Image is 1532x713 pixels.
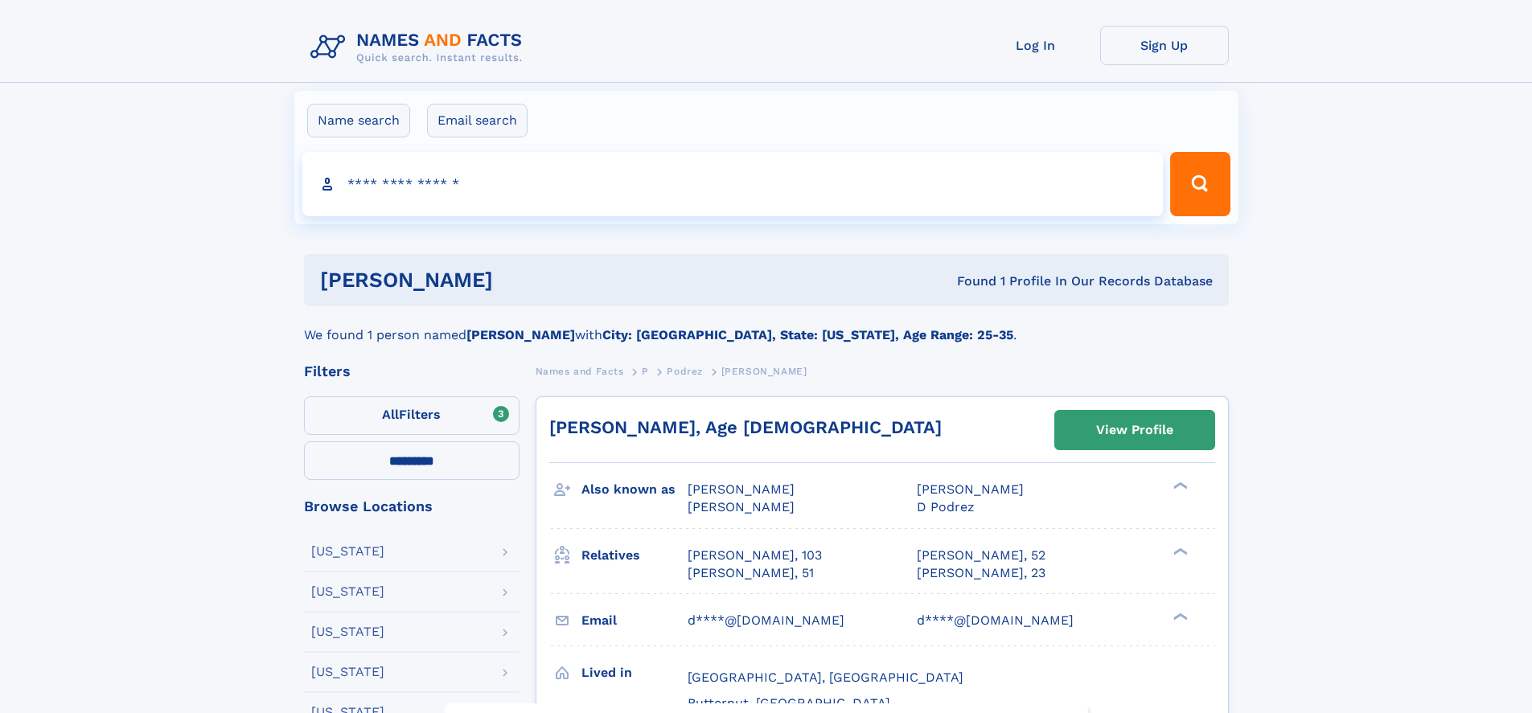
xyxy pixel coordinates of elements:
[311,585,384,598] div: [US_STATE]
[466,327,575,342] b: [PERSON_NAME]
[536,361,624,381] a: Names and Facts
[311,666,384,678] div: [US_STATE]
[1169,611,1189,621] div: ❯
[721,366,807,377] span: [PERSON_NAME]
[917,547,1045,564] a: [PERSON_NAME], 52
[382,407,399,422] span: All
[688,670,963,685] span: [GEOGRAPHIC_DATA], [GEOGRAPHIC_DATA]
[971,26,1100,65] a: Log In
[642,366,649,377] span: P
[1169,546,1189,556] div: ❯
[1170,152,1230,216] button: Search Button
[667,366,703,377] span: Podrez
[549,417,942,437] a: [PERSON_NAME], Age [DEMOGRAPHIC_DATA]
[602,327,1013,342] b: City: [GEOGRAPHIC_DATA], State: [US_STATE], Age Range: 25-35
[581,607,688,634] h3: Email
[917,499,975,514] span: D Podrez
[311,625,384,638] div: [US_STATE]
[427,104,528,137] label: Email search
[667,361,703,381] a: Podrez
[1169,481,1189,491] div: ❯
[304,306,1229,345] div: We found 1 person named with .
[688,695,890,711] span: Butternut, [GEOGRAPHIC_DATA]
[688,481,795,497] span: [PERSON_NAME]
[688,499,795,514] span: [PERSON_NAME]
[1055,411,1214,449] a: View Profile
[642,361,649,381] a: P
[311,545,384,558] div: [US_STATE]
[917,564,1045,582] a: [PERSON_NAME], 23
[302,152,1164,216] input: search input
[725,272,1213,290] div: Found 1 Profile In Our Records Database
[581,659,688,686] h3: Lived in
[1100,26,1229,65] a: Sign Up
[304,364,520,379] div: Filters
[304,499,520,514] div: Browse Locations
[307,104,410,137] label: Name search
[320,270,725,290] h1: [PERSON_NAME]
[688,564,814,582] a: [PERSON_NAME], 51
[304,396,520,435] label: Filters
[1096,412,1173,449] div: View Profile
[581,476,688,503] h3: Also known as
[688,547,822,564] a: [PERSON_NAME], 103
[304,26,536,69] img: Logo Names and Facts
[581,542,688,569] h3: Relatives
[917,481,1024,497] span: [PERSON_NAME]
